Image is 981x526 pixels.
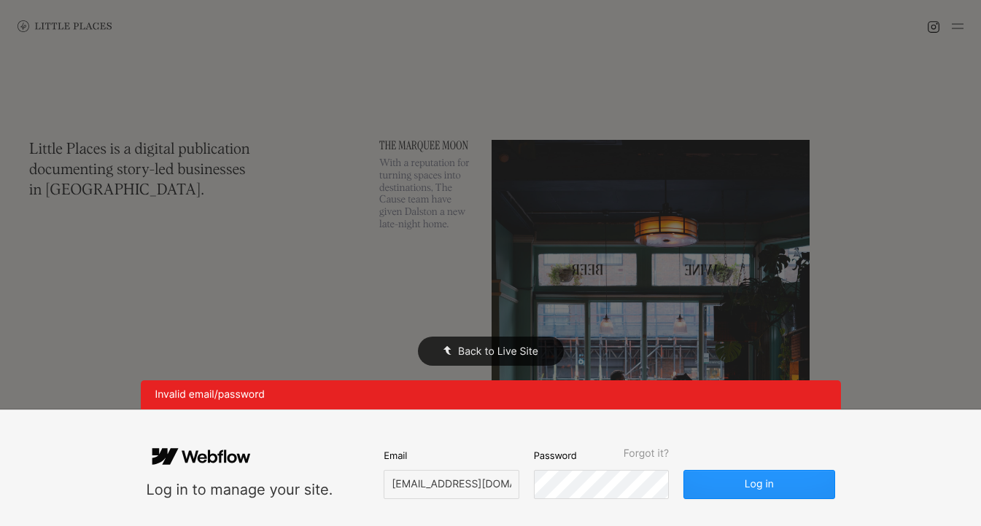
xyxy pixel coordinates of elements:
[458,345,538,358] span: Back to Live Site
[624,448,669,460] span: Forgot it?
[384,450,407,463] span: Email
[147,480,333,500] div: Log in to manage your site.
[534,450,577,463] span: Password
[683,470,834,499] button: Log in
[141,380,841,409] div: Invalid email/password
